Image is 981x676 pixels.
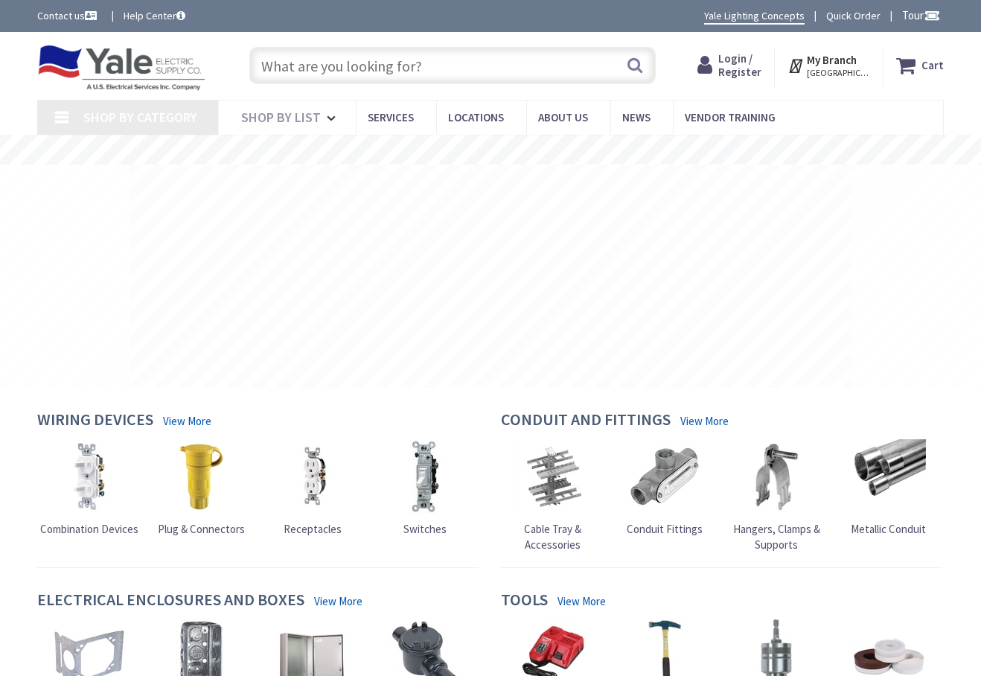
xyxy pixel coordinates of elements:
[627,439,703,537] a: Conduit Fittings Conduit Fittings
[787,52,870,79] div: My Branch [GEOGRAPHIC_DATA], [GEOGRAPHIC_DATA]
[448,110,504,124] span: Locations
[368,110,414,124] span: Services
[124,8,185,23] a: Help Center
[807,67,870,79] span: [GEOGRAPHIC_DATA], [GEOGRAPHIC_DATA]
[851,522,926,536] span: Metallic Conduit
[37,590,304,612] h4: Electrical Enclosures and Boxes
[685,110,776,124] span: Vendor Training
[921,52,944,79] strong: Cart
[388,439,462,514] img: Switches
[164,439,238,514] img: Plug & Connectors
[158,522,245,536] span: Plug & Connectors
[718,51,761,79] span: Login / Register
[501,410,671,432] h4: Conduit and Fittings
[627,439,702,514] img: Conduit Fittings
[158,439,245,537] a: Plug & Connectors Plug & Connectors
[627,522,703,536] span: Conduit Fittings
[163,413,211,429] a: View More
[40,522,138,536] span: Combination Devices
[896,52,944,79] a: Cart
[622,110,651,124] span: News
[501,590,548,612] h4: Tools
[724,439,829,553] a: Hangers, Clamps & Supports Hangers, Clamps & Supports
[403,522,447,536] span: Switches
[388,439,462,537] a: Switches Switches
[275,439,350,514] img: Receptacles
[37,410,153,432] h4: Wiring Devices
[500,439,605,553] a: Cable Tray & Accessories Cable Tray & Accessories
[851,439,926,514] img: Metallic Conduit
[37,45,205,91] img: Yale Electric Supply Co.
[851,439,926,537] a: Metallic Conduit Metallic Conduit
[538,110,588,124] span: About Us
[275,439,350,537] a: Receptacles Receptacles
[83,109,197,126] span: Shop By Category
[733,522,820,552] span: Hangers, Clamps & Supports
[807,53,857,67] strong: My Branch
[52,439,127,514] img: Combination Devices
[524,522,581,552] span: Cable Tray & Accessories
[249,47,656,84] input: What are you looking for?
[557,593,606,609] a: View More
[680,413,729,429] a: View More
[516,439,590,514] img: Cable Tray & Accessories
[40,439,138,537] a: Combination Devices Combination Devices
[739,439,814,514] img: Hangers, Clamps & Supports
[826,8,881,23] a: Quick Order
[241,109,321,126] span: Shop By List
[697,52,761,79] a: Login / Register
[902,8,940,22] span: Tour
[704,8,805,25] a: Yale Lighting Concepts
[37,8,100,23] a: Contact us
[314,593,362,609] a: View More
[284,522,342,536] span: Receptacles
